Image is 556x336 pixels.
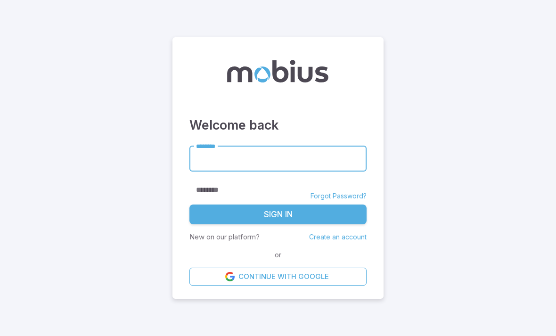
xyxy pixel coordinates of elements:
[311,191,367,201] a: Forgot Password?
[189,115,367,134] h3: Welcome back
[189,268,367,286] a: Continue with Google
[189,205,367,224] button: Sign In
[189,232,260,242] p: New on our platform?
[309,233,367,241] a: Create an account
[272,250,284,260] span: or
